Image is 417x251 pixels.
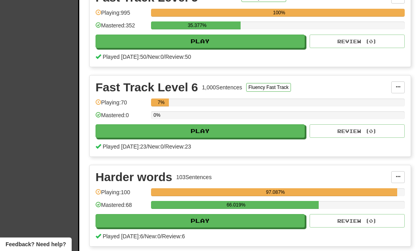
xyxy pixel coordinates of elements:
span: Played [DATE]: 50 [103,54,146,60]
button: Review (0) [310,214,405,228]
div: Playing: 995 [96,9,147,22]
button: Play [96,214,305,228]
span: / [146,143,148,150]
span: Review: 6 [162,233,185,239]
div: Mastered: 0 [96,111,147,124]
span: Open feedback widget [6,240,66,248]
div: Fast Track Level 6 [96,81,198,93]
span: Played [DATE]: 6 [103,233,143,239]
span: Review: 23 [165,143,191,150]
button: Play [96,35,305,48]
span: New: 0 [148,143,164,150]
button: Review (0) [310,124,405,138]
button: Fluency Fast Track [246,83,291,92]
span: / [161,233,162,239]
span: / [164,143,165,150]
span: / [143,233,145,239]
div: Mastered: 352 [96,21,147,35]
span: New: 0 [148,54,164,60]
div: 1,000 Sentences [202,83,242,91]
div: Playing: 100 [96,188,147,201]
div: 97.087% [153,188,397,196]
div: 66.019% [153,201,318,209]
div: 7% [153,98,169,106]
div: 35.377% [153,21,241,29]
div: Mastered: 68 [96,201,147,214]
div: Harder words [96,171,172,183]
span: / [146,54,148,60]
div: 100% [153,9,405,17]
span: / [164,54,165,60]
span: Review: 50 [165,54,191,60]
div: 103 Sentences [176,173,212,181]
button: Play [96,124,305,138]
span: New: 0 [145,233,161,239]
button: Review (0) [310,35,405,48]
span: Played [DATE]: 23 [103,143,146,150]
div: Playing: 70 [96,98,147,112]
